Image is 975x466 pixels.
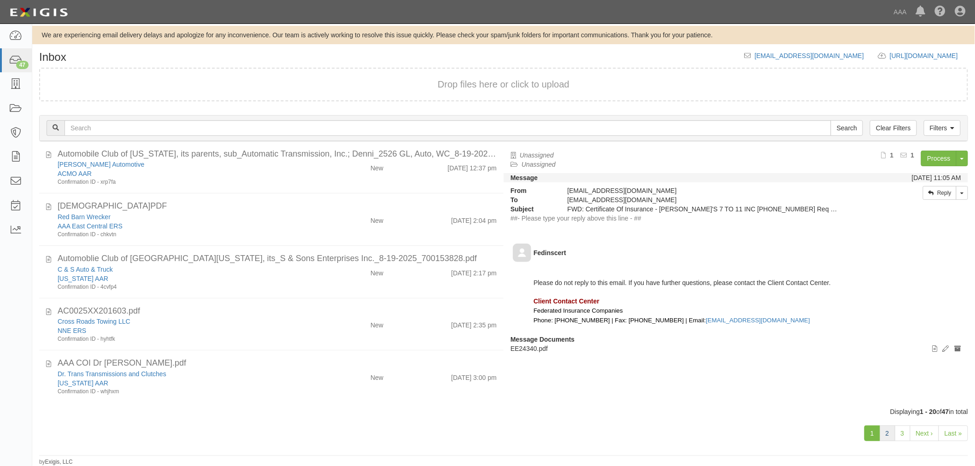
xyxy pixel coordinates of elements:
[58,318,130,325] a: Cross Roads Towing LLC
[706,317,810,324] a: [EMAIL_ADDRESS][DOMAIN_NAME]
[58,335,308,343] div: Confirmation ID - hyhtfk
[912,173,961,182] div: [DATE] 11:05 AM
[58,266,113,273] a: C & S Auto & Truck
[58,212,308,221] div: Red Barn Wrecker
[370,212,383,225] div: New
[58,327,86,334] a: NNE ERS
[504,195,561,204] strong: To
[511,174,538,181] strong: Message
[511,215,641,222] span: ##- Please type your reply above this line - ##
[511,344,961,353] p: EE24340.pdf
[448,160,497,173] div: [DATE] 12:37 pm
[45,459,73,465] a: Exigis, LLC
[39,51,66,63] h1: Inbox
[561,204,846,214] div: FWD: Certificate Of Insurance - RICKY'S 7 TO 11 INC 227-049-4 Req 39~2025-08-14 09:27:07.0~00001
[58,379,108,387] a: [US_STATE] AAR
[910,425,939,441] a: Next ›
[923,186,957,200] a: Reply
[58,213,111,221] a: Red Barn Wrecker
[370,265,383,278] div: New
[58,170,92,177] a: ACMO AAR
[921,151,957,166] a: Process
[911,151,915,159] b: 1
[920,408,937,415] b: 1 - 20
[504,204,561,214] strong: Subject
[58,253,497,265] div: Automoblie Club of Southern California, its_S & Sons Enterprises Inc._8-19-2025_700153828.pdf
[370,317,383,330] div: New
[939,425,968,441] a: Last »
[58,275,108,282] a: [US_STATE] AAR
[58,326,308,335] div: NNE ERS
[58,317,308,326] div: Cross Roads Towing LLC
[58,357,497,369] div: AAA COI Dr Trans.pdf
[534,307,623,314] a: Federated Insurance Companies
[943,346,949,352] i: Edit document
[58,160,308,169] div: Dennis Automotive
[864,425,880,441] a: 1
[451,369,497,382] div: [DATE] 3:00 pm
[932,346,937,352] i: View
[924,120,961,136] a: Filters
[520,151,554,159] a: Unassigned
[58,178,308,186] div: Confirmation ID - xrp7fa
[831,120,863,136] input: Search
[755,52,864,59] a: [EMAIL_ADDRESS][DOMAIN_NAME]
[370,160,383,173] div: New
[58,231,308,239] div: Confirmation ID - chkvtn
[58,305,497,317] div: AC0025XX201603.pdf
[561,186,846,195] div: [EMAIL_ADDRESS][DOMAIN_NAME]
[935,6,946,17] i: Help Center - Complianz
[58,222,123,230] a: AAA East Central ERS
[955,346,961,352] i: Archive document
[561,195,846,204] div: inbox@ace.complianz.com
[504,186,561,195] strong: From
[522,161,556,168] a: Unassigned
[890,52,968,59] a: [URL][DOMAIN_NAME]
[39,458,73,466] small: by
[58,148,497,160] div: Automobile Club of Missouri, its parents, sub_Automatic Transmission, Inc.; Denni_2526 GL, Auto, ...
[534,317,810,324] span: Phone: [PHONE_NUMBER] | Fax: [PHONE_NUMBER] | Email:
[16,61,29,69] div: 47
[58,161,144,168] a: [PERSON_NAME] Automotive
[370,369,383,382] div: New
[58,200,497,212] div: Scan10002.PDF
[534,297,599,305] span: Client Contact Center
[58,169,308,178] div: ACMO AAR
[513,244,531,262] img: default-avatar-80.png
[58,274,308,283] div: California AAR
[890,151,894,159] b: 1
[870,120,916,136] a: Clear Filters
[32,407,975,416] div: Displaying of in total
[65,120,831,136] input: Search
[451,265,497,278] div: [DATE] 2:17 pm
[889,3,911,21] a: AAA
[942,408,949,415] b: 47
[534,249,566,256] b: Fedinscert
[511,336,575,343] strong: Message Documents
[58,369,308,379] div: Dr. Trans Transmissions and Clutches
[58,283,308,291] div: Confirmation ID - 4cvfp4
[438,78,570,91] button: Drop files here or click to upload
[7,4,70,21] img: logo-5460c22ac91f19d4615b14bd174203de0afe785f0fc80cf4dbbc73dc1793850b.png
[451,212,497,225] div: [DATE] 2:04 pm
[451,317,497,330] div: [DATE] 2:35 pm
[880,425,895,441] a: 2
[32,30,975,40] div: We are experiencing email delivery delays and apologize for any inconvenience. Our team is active...
[58,379,308,388] div: California AAR
[895,425,910,441] a: 3
[58,221,308,231] div: AAA East Central ERS
[58,265,308,274] div: C & S Auto & Truck
[58,388,308,396] div: Confirmation ID - whjhxm
[58,370,166,378] a: Dr. Trans Transmissions and Clutches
